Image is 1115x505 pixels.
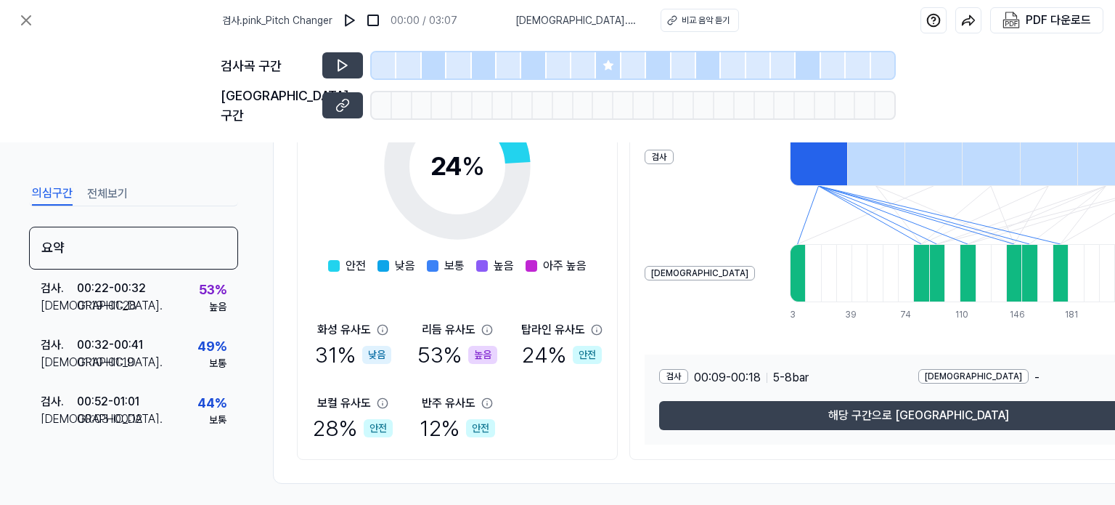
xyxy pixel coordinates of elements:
[1065,308,1080,321] div: 181
[29,227,238,270] div: 요약
[900,308,915,321] div: 74
[659,369,688,384] div: 검사
[694,369,761,387] span: 00:09 - 00:18
[645,266,755,280] div: [DEMOGRAPHIC_DATA]
[682,14,730,27] div: 비교 음악 듣기
[391,13,457,28] div: 00:00 / 03:07
[362,346,391,364] div: 낮음
[1010,308,1025,321] div: 146
[422,321,475,339] div: 리듬 유사도
[209,299,226,315] div: 높음
[1002,12,1020,29] img: PDF Download
[366,13,380,28] img: stop
[32,182,73,206] button: 의심구간
[522,339,602,371] div: 24 %
[41,280,77,297] div: 검사 .
[395,257,415,275] span: 낮음
[466,419,495,437] div: 안전
[77,393,139,411] div: 00:52 - 01:01
[77,297,136,315] div: 01:19 - 01:28
[317,395,371,412] div: 보컬 유사도
[77,280,146,297] div: 00:22 - 00:32
[417,339,497,371] div: 53 %
[444,257,465,275] span: 보통
[346,257,366,275] span: 안전
[222,13,332,28] span: 검사 . pink_Pitch Changer
[77,336,143,354] div: 00:32 - 00:41
[926,13,941,28] img: help
[422,395,475,412] div: 반주 유사도
[521,321,585,339] div: 탑라인 유사도
[197,393,226,413] div: 44 %
[773,369,809,387] span: 5 - 8 bar
[543,257,587,275] span: 아주 높음
[790,308,805,321] div: 3
[315,339,391,371] div: 31 %
[961,13,976,28] img: share
[313,412,393,445] div: 28 %
[317,321,371,339] div: 화성 유사도
[41,393,77,411] div: 검사 .
[661,9,739,32] button: 비교 음악 듣기
[420,412,495,445] div: 12 %
[87,182,128,206] button: 전체보기
[515,13,643,28] span: [DEMOGRAPHIC_DATA] . 애인이되어줄께 포스트맨
[845,308,860,321] div: 39
[77,354,134,371] div: 01:10 - 01:19
[221,56,314,76] div: 검사곡 구간
[41,336,77,354] div: 검사 .
[209,356,226,371] div: 보통
[955,308,971,321] div: 110
[41,354,77,371] div: [DEMOGRAPHIC_DATA] .
[430,147,485,186] div: 24
[468,346,497,364] div: 높음
[197,336,226,356] div: 49 %
[573,346,602,364] div: 안전
[1026,11,1091,30] div: PDF 다운로드
[343,13,357,28] img: play
[209,413,226,428] div: 보통
[41,411,77,428] div: [DEMOGRAPHIC_DATA] .
[199,280,226,299] div: 53 %
[1000,8,1094,33] button: PDF 다운로드
[918,369,1029,384] div: [DEMOGRAPHIC_DATA]
[221,86,314,125] div: [GEOGRAPHIC_DATA] 구간
[77,411,142,428] div: 00:03 - 00:12
[494,257,514,275] span: 높음
[462,150,485,182] span: %
[41,297,77,315] div: [DEMOGRAPHIC_DATA] .
[645,150,674,164] div: 검사
[364,419,393,437] div: 안전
